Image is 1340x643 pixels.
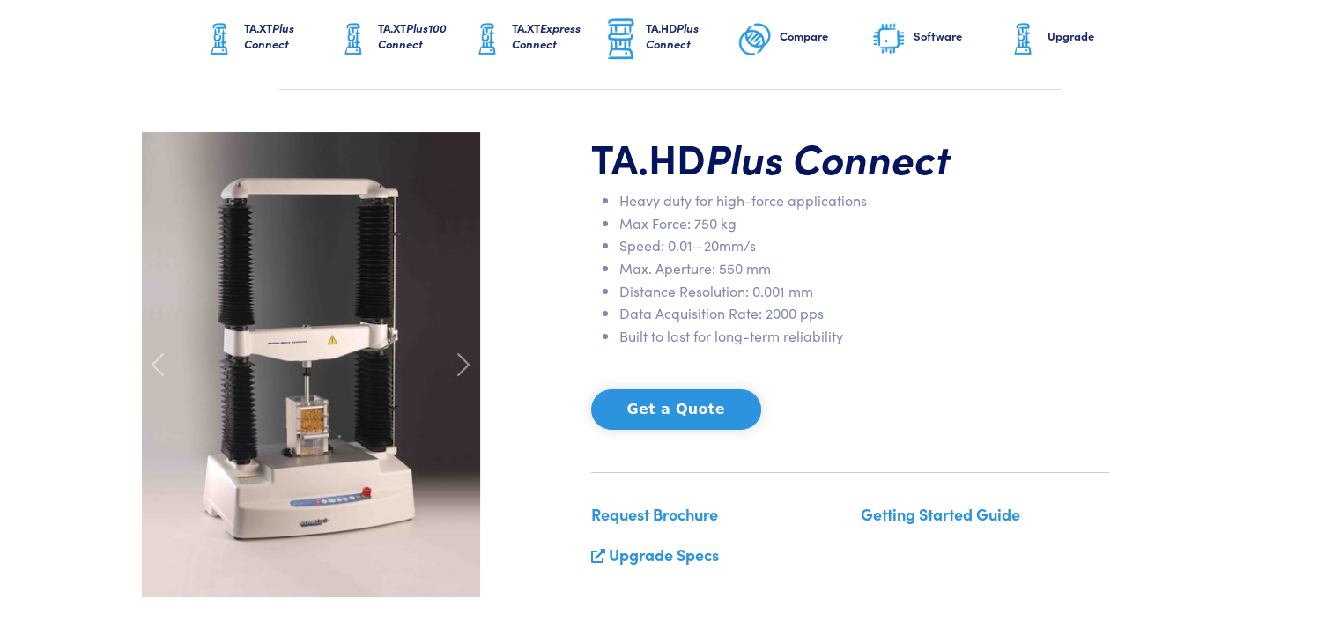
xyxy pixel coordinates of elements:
[470,18,505,62] img: ta-xt-graphic.png
[609,543,719,565] a: Upgrade Specs
[1048,28,1139,44] h6: Upgrade
[591,503,718,525] a: Request Brochure
[512,19,581,52] span: Express Connect
[378,19,447,52] span: Plus100 Connect
[914,28,1005,44] h6: Software
[1005,18,1040,62] img: ta-xt-graphic.png
[603,17,639,63] img: ta-hd-graphic.png
[619,189,1109,212] li: Heavy duty for high-force applications
[737,18,773,62] img: compare-graphic.png
[619,325,1109,348] li: Built to last for long-term reliability
[619,280,1109,303] li: Distance Resolution: 0.001 mm
[619,257,1109,280] li: Max. Aperture: 550 mm
[706,129,951,185] span: Plus Connect
[619,302,1109,325] li: Data Acquisition Rate: 2000 pps
[646,19,699,52] span: Plus Connect
[591,132,1109,183] h1: TA.HD
[378,20,470,52] h6: TA.XT
[646,20,737,52] h6: TA.HD
[861,503,1020,525] a: Getting Started Guide
[780,28,871,44] h6: Compare
[244,19,294,52] span: Plus Connect
[202,18,237,62] img: ta-xt-graphic.png
[512,20,603,52] h6: TA.XT
[591,389,761,430] button: Get a Quote
[142,132,480,597] img: carousel-ta-hd-plus-ottawa.jpg
[244,20,336,52] h6: TA.XT
[336,18,371,62] img: ta-xt-graphic.png
[619,234,1109,257] li: Speed: 0.01—20mm/s
[871,21,907,58] img: software-graphic.png
[619,212,1109,235] li: Max Force: 750 kg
